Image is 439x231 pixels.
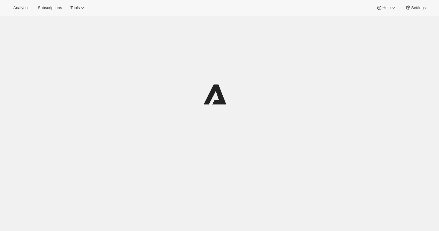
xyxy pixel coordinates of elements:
[382,5,390,10] span: Help
[373,4,400,12] button: Help
[67,4,89,12] button: Tools
[402,4,429,12] button: Settings
[34,4,65,12] button: Subscriptions
[10,4,33,12] button: Analytics
[38,5,62,10] span: Subscriptions
[411,5,426,10] span: Settings
[13,5,29,10] span: Analytics
[70,5,80,10] span: Tools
